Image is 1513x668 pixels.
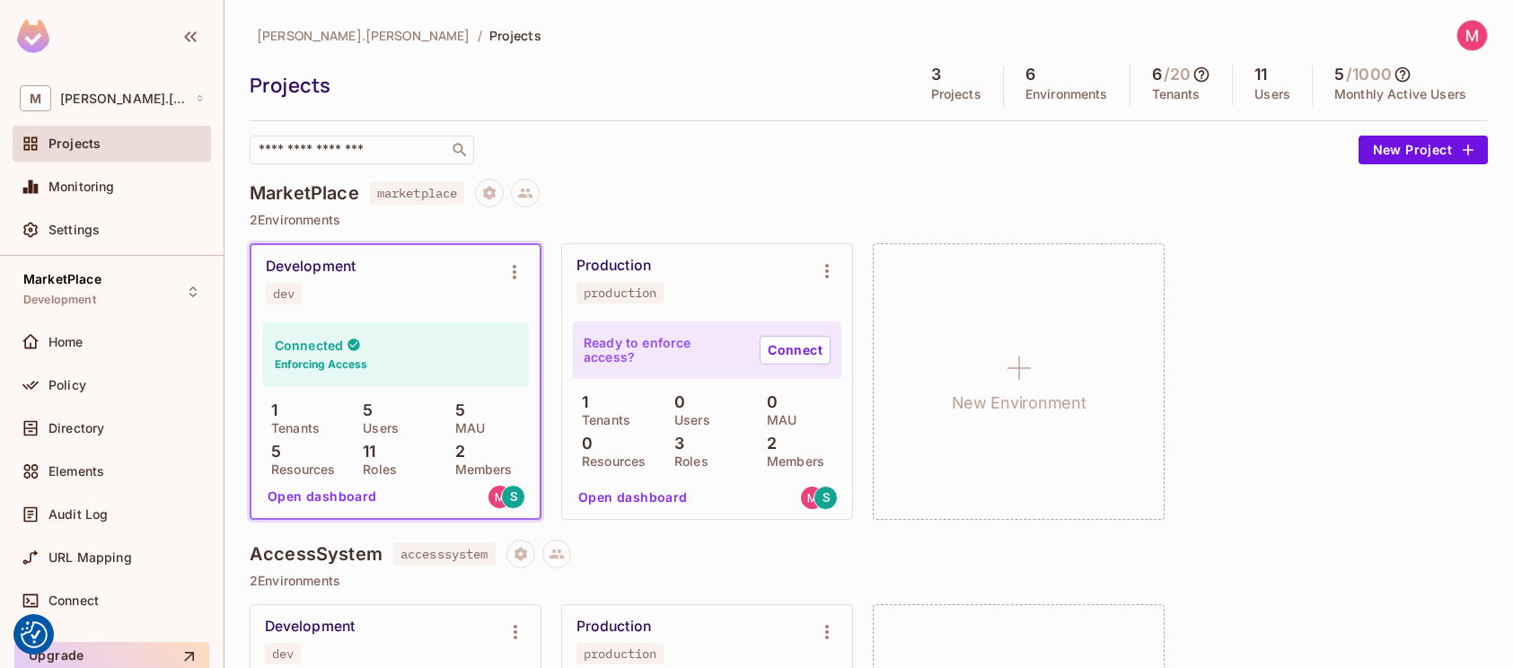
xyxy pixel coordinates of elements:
h4: Connected [275,337,343,354]
h5: 6 [1025,66,1035,83]
h4: AccessSystem [250,543,383,565]
span: Audit Log [48,507,108,522]
p: Roles [665,454,708,469]
p: 0 [758,393,778,411]
h5: 5 [1334,66,1344,83]
div: Development [265,618,355,636]
h6: Enforcing Access [275,356,367,373]
p: Tenants [573,413,630,427]
span: [PERSON_NAME].[PERSON_NAME] [257,27,471,44]
p: MAU [446,421,485,435]
p: Tenants [262,421,320,435]
p: 2 Environments [250,574,1488,588]
img: SReyMgAAAABJRU5ErkJggg== [17,20,49,53]
p: Users [1254,87,1290,101]
p: 2 [446,443,465,461]
span: MarketPlace [23,272,101,286]
p: Members [446,462,513,477]
p: Resources [573,454,646,469]
img: wojcik.michal.dev@gmail.com [488,486,511,508]
div: dev [272,646,294,661]
h5: / 20 [1164,66,1191,83]
h4: MarketPlace [250,182,359,204]
div: production [584,646,656,661]
p: 5 [354,401,373,419]
img: Michał Wójcik [1457,21,1487,50]
button: Open dashboard [571,483,695,512]
span: Development [23,293,96,307]
p: 0 [665,393,685,411]
button: New Project [1359,136,1488,164]
p: 0 [573,435,593,453]
p: Users [354,421,399,435]
span: Project settings [506,549,535,566]
p: Roles [354,462,397,477]
span: Projects [48,136,101,151]
p: 1 [262,401,277,419]
span: accesssystem [393,542,496,566]
p: 2 Environments [250,213,1488,227]
button: Environment settings [809,614,845,650]
div: dev [273,286,295,301]
button: Environment settings [497,254,532,290]
p: 2 [758,435,777,453]
p: Environments [1025,87,1108,101]
span: Project settings [475,188,504,205]
span: Directory [48,421,104,435]
button: Environment settings [497,614,533,650]
h5: / 1000 [1346,66,1392,83]
p: Members [758,454,824,469]
p: 3 [665,435,684,453]
button: Environment settings [809,253,845,289]
div: Development [266,258,356,276]
h5: 6 [1152,66,1162,83]
button: Consent Preferences [21,621,48,648]
span: Projects [489,27,541,44]
span: Policy [48,378,86,392]
p: Tenants [1152,87,1201,101]
button: Open dashboard [260,482,384,511]
div: Projects [250,72,901,99]
a: Connect [760,336,831,365]
div: Production [576,618,651,636]
p: Users [665,413,710,427]
h5: 11 [1254,66,1267,83]
span: Settings [48,223,100,237]
img: wojcik.michal.dev@gmail.com [801,487,823,509]
p: 11 [354,443,375,461]
span: Monitoring [48,180,115,194]
div: production [584,286,656,300]
span: M [20,85,51,111]
span: marketplace [370,181,465,205]
p: Resources [262,462,335,477]
span: Elements [48,464,104,479]
span: S [822,491,830,504]
span: Workspace: michal.wojcik [60,92,186,106]
li: / [478,27,482,44]
p: 1 [573,393,588,411]
span: URL Mapping [48,550,132,565]
p: Monthly Active Users [1334,87,1466,101]
span: S [510,490,517,503]
p: 5 [262,443,281,461]
p: 5 [446,401,465,419]
span: Connect [48,593,99,608]
p: MAU [758,413,796,427]
h5: 3 [931,66,941,83]
span: Home [48,335,84,349]
img: Revisit consent button [21,621,48,648]
div: Production [576,257,651,275]
h1: New Environment [952,390,1086,417]
p: Projects [931,87,981,101]
p: Ready to enforce access? [584,336,745,365]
